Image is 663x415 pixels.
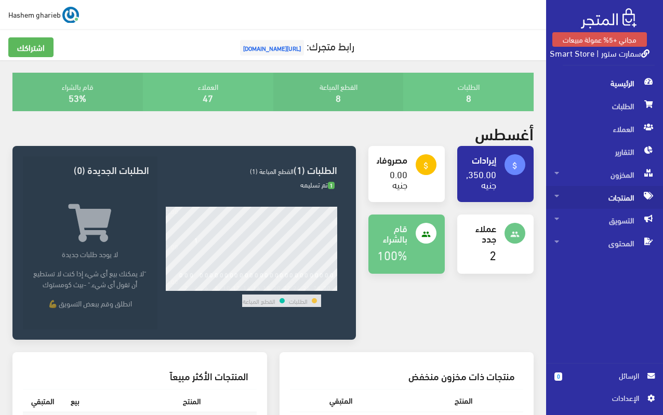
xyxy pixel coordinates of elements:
span: الرئيسية [554,72,655,95]
h4: إيرادات [466,154,496,165]
th: المنتج [88,390,209,412]
p: انطلق وقم ببعض التسويق 💪 [31,298,149,309]
i: attach_money [510,161,520,170]
a: 100% [377,243,407,265]
a: العملاء [546,117,663,140]
span: 0 [554,372,562,381]
div: القطع المباعة [273,73,404,111]
span: المخزون [554,163,655,186]
div: 20 [273,284,281,291]
h3: منتجات ذات مخزون منخفض [298,371,515,381]
div: 6 [205,284,208,291]
div: 4 [194,284,198,291]
a: التقارير [546,140,663,163]
a: رابط متجرك:[URL][DOMAIN_NAME] [237,36,354,55]
h4: عملاء جدد [466,223,496,244]
a: اشتراكك [8,37,54,57]
h3: الطلبات الجديدة (0) [31,165,149,175]
div: 28 [313,284,321,291]
a: 1,350.00 جنيه [461,165,496,193]
p: لا يوجد طلبات جديدة [31,248,149,259]
th: المتبقي [290,390,392,412]
a: المحتوى [546,232,663,255]
span: الطلبات [554,95,655,117]
div: 24 [293,284,300,291]
h4: مصروفات [377,154,407,165]
td: الطلبات [288,294,308,307]
a: المخزون [546,163,663,186]
span: 1 [328,182,335,190]
p: "لا يمكنك بيع أي شيء إذا كنت لا تستطيع أن تقول أي شيء." -بيث كومستوك [31,267,149,289]
div: 16 [253,284,260,291]
a: الرئيسية [546,72,663,95]
td: القطع المباعة [242,294,276,307]
th: المنتج [392,390,481,412]
span: المنتجات [554,186,655,209]
i: people [421,230,431,239]
a: 0 الرسائل [554,370,655,392]
div: 10 [223,284,230,291]
h2: أغسطس [475,124,534,142]
span: [URL][DOMAIN_NAME] [240,40,304,56]
h3: المنتجات الأكثر مبيعاً [31,371,248,381]
div: 30 [323,284,330,291]
span: اﻹعدادات [563,392,639,404]
a: 8 [336,89,341,106]
th: المتبقي [23,390,62,412]
a: 8 [466,89,471,106]
div: 26 [303,284,310,291]
th: بيع [62,390,88,412]
span: القطع المباعة (1) [250,165,294,177]
div: العملاء [143,73,273,111]
div: 18 [263,284,270,291]
a: المنتجات [546,186,663,209]
h4: قام بالشراء [377,223,407,244]
a: اﻹعدادات [554,392,655,409]
span: التسويق [554,209,655,232]
a: الطلبات [546,95,663,117]
h3: الطلبات (1) [166,165,337,175]
i: people [510,230,520,239]
span: المحتوى [554,232,655,255]
span: التقارير [554,140,655,163]
div: 14 [243,284,250,291]
a: 47 [203,89,213,106]
a: سمارت ستور | Smart Store [550,45,649,60]
span: Hashem gharieb [8,8,61,21]
span: تم تسليمه [300,178,335,191]
div: 12 [233,284,240,291]
a: 53% [69,89,86,106]
a: 0.00 جنيه [390,165,407,193]
a: 2 [489,243,496,265]
div: 22 [283,284,290,291]
img: ... [62,7,79,23]
div: الطلبات [403,73,534,111]
i: attach_money [421,161,431,170]
div: 8 [215,284,218,291]
span: الرسائل [571,370,639,381]
div: قام بالشراء [12,73,143,111]
img: . [581,8,637,29]
a: مجاني +5% عمولة مبيعات [552,32,647,47]
span: العملاء [554,117,655,140]
div: 2 [184,284,188,291]
a: ... Hashem gharieb [8,6,79,23]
